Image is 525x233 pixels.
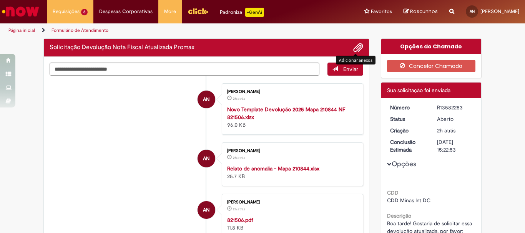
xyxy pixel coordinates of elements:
dt: Status [384,115,432,123]
a: Novo Template Devolução 2025 Mapa 210844 NF 821506.xlsx [227,106,345,121]
span: Requisições [53,8,80,15]
span: CDD Minas Int DC [387,197,430,204]
span: Enviar [343,66,358,73]
textarea: Digite sua mensagem aqui... [50,63,319,76]
div: R13582283 [437,104,473,111]
a: Formulário de Atendimento [52,27,108,33]
span: 2h atrás [233,96,245,101]
span: Despesas Corporativas [99,8,153,15]
b: Descrição [387,212,411,219]
span: AN [203,149,209,168]
time: 30/09/2025 15:22:47 [233,155,245,160]
h2: Solicitação Devolução Nota Fiscal Atualizada Promax Histórico de tíquete [50,44,194,51]
b: CDD [387,189,399,196]
a: Rascunhos [404,8,438,15]
dt: Conclusão Estimada [384,138,432,154]
dt: Número [384,104,432,111]
div: Ana Paula Notaro [198,201,215,219]
div: Padroniza [220,8,264,17]
time: 30/09/2025 15:22:49 [437,127,455,134]
div: [PERSON_NAME] [227,200,355,205]
time: 30/09/2025 15:22:47 [233,207,245,212]
span: AN [203,90,209,109]
a: Página inicial [8,27,35,33]
span: Sua solicitação foi enviada [387,87,450,94]
div: Adicionar anexos [336,56,375,64]
img: ServiceNow [1,4,40,19]
span: Favoritos [371,8,392,15]
span: Rascunhos [410,8,438,15]
div: 30/09/2025 15:22:49 [437,127,473,134]
span: 2h atrás [437,127,455,134]
time: 30/09/2025 15:22:47 [233,96,245,101]
div: Aberto [437,115,473,123]
div: Ana Paula Notaro [198,91,215,108]
div: 96.0 KB [227,106,355,129]
ul: Trilhas de página [6,23,344,38]
dt: Criação [384,127,432,134]
div: Opções do Chamado [381,39,482,54]
button: Cancelar Chamado [387,60,476,72]
p: +GenAi [245,8,264,17]
img: click_logo_yellow_360x200.png [188,5,208,17]
span: More [164,8,176,15]
span: AN [470,9,475,14]
span: AN [203,201,209,219]
span: 2h atrás [233,207,245,212]
span: 8 [81,9,88,15]
a: Relato de anomalia - Mapa 210844.xlsx [227,165,319,172]
div: [PERSON_NAME] [227,89,355,94]
button: Enviar [327,63,363,76]
span: 2h atrás [233,155,245,160]
button: Adicionar anexos [353,43,363,53]
div: [PERSON_NAME] [227,149,355,153]
div: [DATE] 15:22:53 [437,138,473,154]
div: 25.7 KB [227,165,355,180]
div: 11.8 KB [227,216,355,231]
a: 821506.pdf [227,216,253,223]
span: [PERSON_NAME] [480,8,519,15]
div: Ana Paula Notaro [198,150,215,167]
